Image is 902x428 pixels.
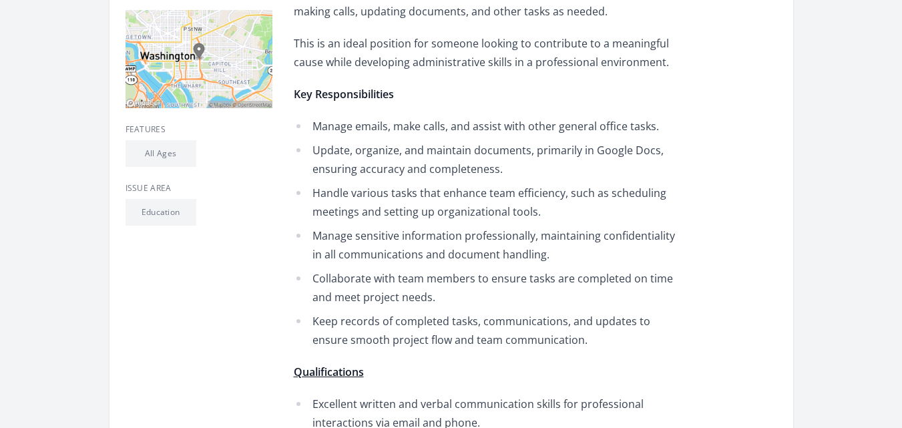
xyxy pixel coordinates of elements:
[294,87,394,101] span: Key Responsibilities
[312,228,675,262] span: Manage sensitive information professionally, maintaining confidentiality in all communications an...
[312,143,664,176] span: Update, organize, and maintain documents, primarily in Google Docs, ensuring accuracy and complet...
[312,186,666,219] span: Handle various tasks that enhance team efficiency, such as scheduling meetings and setting up org...
[126,183,272,194] h3: Issue area
[294,36,669,69] span: This is an ideal position for someone looking to contribute to a meaningful cause while developin...
[126,10,272,108] img: Map
[294,365,364,379] a: Qualifications
[126,124,272,135] h3: Features
[312,314,650,347] span: Keep records of completed tasks, communications, and updates to ensure smooth project flow and te...
[126,140,196,167] li: All Ages
[312,119,659,134] span: Manage emails, make calls, and assist with other general office tasks.
[312,271,673,304] span: Collaborate with team members to ensure tasks are completed on time and meet project needs.
[126,199,196,226] li: Education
